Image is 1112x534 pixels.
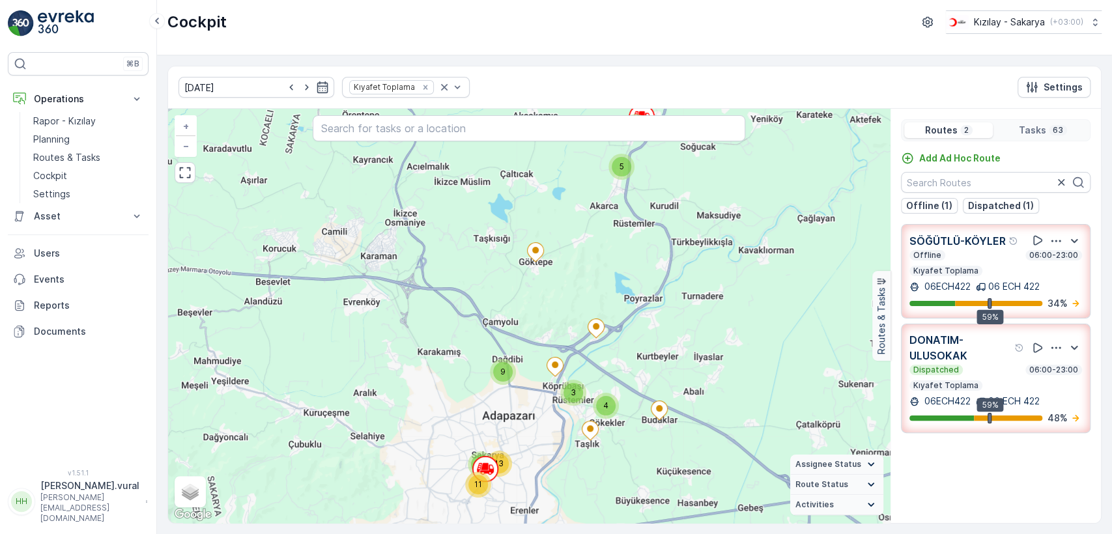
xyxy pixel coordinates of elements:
[126,59,139,69] p: ⌘B
[8,469,149,477] span: v 1.51.1
[560,380,586,406] div: 3
[171,506,214,523] a: Open this area in Google Maps (opens a new window)
[8,318,149,344] a: Documents
[919,152,1001,165] p: Add Ad Hoc Route
[178,77,334,98] input: dd/mm/yyyy
[418,82,433,92] div: Remove Kıyafet Toplama
[988,280,1040,293] p: 06 ECH 422
[1051,125,1064,135] p: 63
[183,120,189,132] span: +
[912,380,980,391] p: Kıyafet Toplama
[1028,250,1079,260] p: 06:00-23:00
[33,115,96,128] p: Rapor - Kızılay
[468,451,494,477] div: 7
[8,266,149,292] a: Events
[946,15,969,29] img: k%C4%B1z%C4%B1lay_DTAvauz.png
[922,395,971,408] p: 06ECH422
[795,499,834,510] span: Activities
[968,199,1034,212] p: Dispatched (1)
[1048,412,1068,425] p: 48 %
[790,475,883,495] summary: Route Status
[176,117,195,136] a: Zoom In
[28,167,149,185] a: Cockpit
[974,16,1045,29] p: Kızılay - Sakarya
[593,393,619,419] div: 4
[619,162,623,171] span: 5
[34,299,143,312] p: Reports
[494,458,504,468] span: 13
[465,471,491,498] div: 11
[977,398,1003,412] div: 59%
[1048,297,1068,310] p: 34 %
[474,479,482,489] span: 11
[313,115,746,141] input: Search for tasks or a location
[922,280,971,293] p: 06ECH422
[8,292,149,318] a: Reports
[33,133,70,146] p: Planning
[901,172,1091,193] input: Search Routes
[909,332,1012,363] p: DONATIM-ULUSOKAK
[28,148,149,167] a: Routes & Tasks
[33,169,67,182] p: Cockpit
[40,479,139,492] p: [PERSON_NAME].vural
[963,125,970,135] p: 2
[790,455,883,475] summary: Assignee Status
[925,124,958,137] p: Routes
[34,92,122,105] p: Operations
[28,130,149,148] a: Planning
[906,199,952,212] p: Offline (1)
[33,188,70,201] p: Settings
[912,266,980,276] p: Kıyafet Toplama
[28,112,149,130] a: Rapor - Kızılay
[183,140,190,151] span: −
[977,310,1003,324] div: 59%
[350,81,417,93] div: Kıyafet Toplama
[40,492,139,524] p: [PERSON_NAME][EMAIL_ADDRESS][DOMAIN_NAME]
[38,10,94,36] img: logo_light-DOdMpM7g.png
[486,451,512,477] div: 13
[8,10,34,36] img: logo
[1008,236,1019,246] div: Help Tooltip Icon
[795,479,848,490] span: Route Status
[34,273,143,286] p: Events
[28,185,149,203] a: Settings
[1028,365,1079,375] p: 06:00-23:00
[8,203,149,229] button: Asset
[909,233,1006,249] p: SÖĞÜTLÜ-KÖYLER
[1018,77,1091,98] button: Settings
[912,250,943,260] p: Offline
[1050,17,1083,27] p: ( +03:00 )
[8,86,149,112] button: Operations
[500,367,506,376] span: 9
[11,491,32,512] div: HH
[901,152,1001,165] a: Add Ad Hoc Route
[912,365,960,375] p: Dispatched
[1044,81,1083,94] p: Settings
[8,240,149,266] a: Users
[34,325,143,338] p: Documents
[963,198,1039,214] button: Dispatched (1)
[571,387,576,397] span: 3
[167,12,227,33] p: Cockpit
[623,114,649,140] div: 6
[988,395,1040,408] p: 06 ECH 422
[33,151,100,164] p: Routes & Tasks
[875,288,888,355] p: Routes & Tasks
[901,198,958,214] button: Offline (1)
[8,479,149,524] button: HH[PERSON_NAME].vural[PERSON_NAME][EMAIL_ADDRESS][DOMAIN_NAME]
[795,459,861,470] span: Assignee Status
[34,247,143,260] p: Users
[176,136,195,156] a: Zoom Out
[603,400,608,410] span: 4
[608,154,634,180] div: 5
[1014,343,1025,353] div: Help Tooltip Icon
[790,495,883,515] summary: Activities
[1019,124,1046,137] p: Tasks
[946,10,1102,34] button: Kızılay - Sakarya(+03:00)
[176,477,205,506] a: Layers
[490,359,516,385] div: 9
[34,210,122,223] p: Asset
[171,506,214,523] img: Google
